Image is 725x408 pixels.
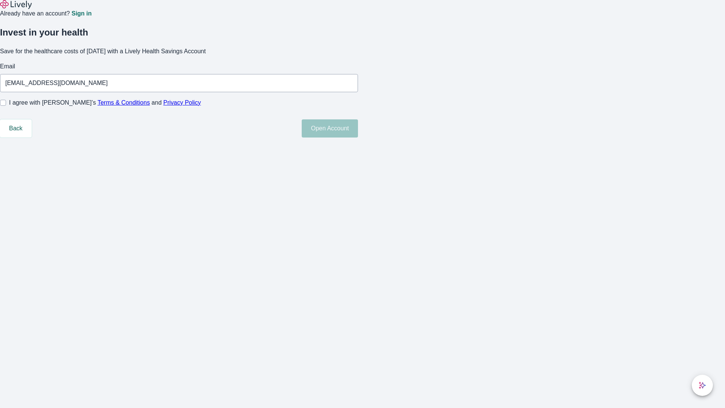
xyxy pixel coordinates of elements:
span: I agree with [PERSON_NAME]’s and [9,98,201,107]
a: Privacy Policy [164,99,201,106]
a: Sign in [71,11,91,17]
svg: Lively AI Assistant [699,382,706,389]
a: Terms & Conditions [97,99,150,106]
button: chat [692,375,713,396]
